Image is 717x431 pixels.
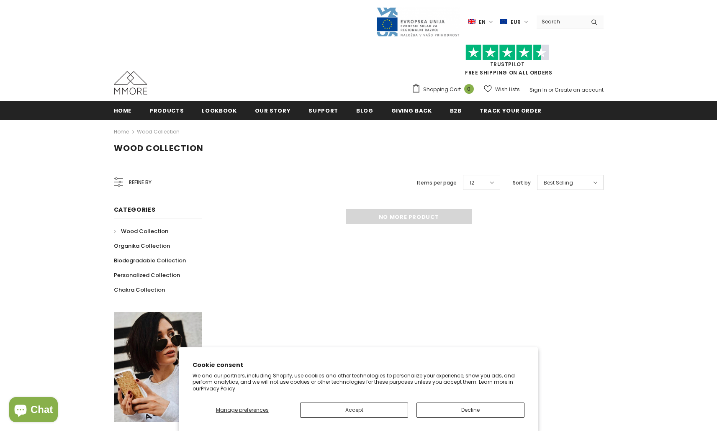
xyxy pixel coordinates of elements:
a: Home [114,101,132,120]
span: Personalized Collection [114,271,180,279]
img: Trust Pilot Stars [465,44,549,61]
p: We and our partners, including Shopify, use cookies and other technologies to personalize your ex... [193,372,524,392]
a: Wish Lists [484,82,520,97]
a: Biodegradable Collection [114,253,186,268]
a: Personalized Collection [114,268,180,282]
span: or [548,86,553,93]
span: FREE SHIPPING ON ALL ORDERS [411,48,604,76]
button: Accept [300,403,408,418]
a: Shopping Cart 0 [411,83,478,96]
span: Biodegradable Collection [114,257,186,264]
img: i-lang-1.png [468,18,475,26]
span: Best Selling [544,179,573,187]
a: Organika Collection [114,239,170,253]
label: Sort by [513,179,531,187]
span: 0 [464,84,474,94]
span: Wish Lists [495,85,520,94]
a: Chakra Collection [114,282,165,297]
input: Search Site [537,15,585,28]
a: Products [149,101,184,120]
a: Create an account [555,86,604,93]
h2: Cookie consent [193,361,524,369]
a: Wood Collection [114,224,168,239]
a: Home [114,127,129,137]
span: Shopping Cart [423,85,461,94]
a: Lookbook [202,101,236,120]
a: Privacy Policy [201,385,235,392]
a: Sign In [529,86,547,93]
img: Javni Razpis [376,7,460,37]
a: B2B [450,101,462,120]
span: en [479,18,486,26]
span: Our Story [255,107,291,115]
span: B2B [450,107,462,115]
span: Products [149,107,184,115]
span: Blog [356,107,373,115]
a: Our Story [255,101,291,120]
span: Refine by [129,178,152,187]
a: Javni Razpis [376,18,460,25]
button: Decline [416,403,524,418]
span: Giving back [391,107,432,115]
inbox-online-store-chat: Shopify online store chat [7,397,60,424]
a: Wood Collection [137,128,180,135]
span: Lookbook [202,107,236,115]
span: 12 [470,179,474,187]
span: Manage preferences [216,406,269,413]
span: Wood Collection [121,227,168,235]
span: Wood Collection [114,142,203,154]
span: Chakra Collection [114,286,165,294]
span: Organika Collection [114,242,170,250]
a: Blog [356,101,373,120]
a: Giving back [391,101,432,120]
a: Track your order [480,101,542,120]
a: Trustpilot [490,61,525,68]
label: Items per page [417,179,457,187]
span: EUR [511,18,521,26]
a: support [308,101,338,120]
span: support [308,107,338,115]
span: Home [114,107,132,115]
img: MMORE Cases [114,71,147,95]
button: Manage preferences [193,403,292,418]
span: Categories [114,205,156,214]
span: Track your order [480,107,542,115]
